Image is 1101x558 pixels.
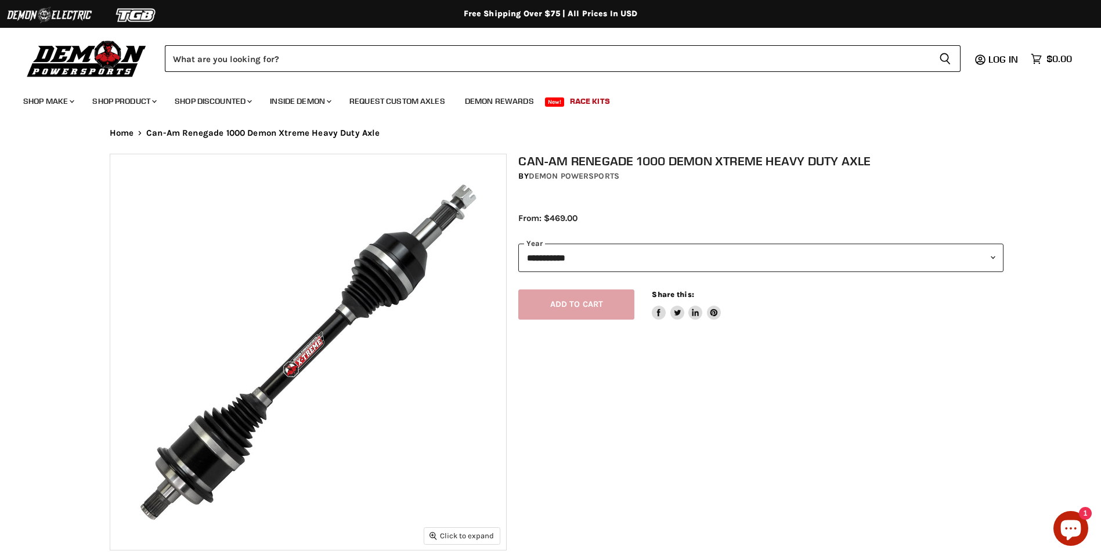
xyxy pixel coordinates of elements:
[166,89,259,113] a: Shop Discounted
[15,89,81,113] a: Shop Make
[86,128,1015,138] nav: Breadcrumbs
[652,289,721,320] aside: Share this:
[146,128,380,138] span: Can-Am Renegade 1000 Demon Xtreme Heavy Duty Axle
[6,4,93,26] img: Demon Electric Logo 2
[261,89,338,113] a: Inside Demon
[518,213,577,223] span: From: $469.00
[456,89,543,113] a: Demon Rewards
[561,89,619,113] a: Race Kits
[15,85,1069,113] ul: Main menu
[988,53,1018,65] span: Log in
[518,154,1003,168] h1: Can-Am Renegade 1000 Demon Xtreme Heavy Duty Axle
[341,89,454,113] a: Request Custom Axles
[1050,511,1092,549] inbox-online-store-chat: Shopify online store chat
[165,45,961,72] form: Product
[518,170,1003,183] div: by
[23,38,150,79] img: Demon Powersports
[84,89,164,113] a: Shop Product
[165,45,930,72] input: Search
[1025,50,1078,67] a: $0.00
[110,154,506,550] img: IMAGE
[518,244,1003,272] select: year
[93,4,180,26] img: TGB Logo 2
[983,54,1025,64] a: Log in
[110,128,134,138] a: Home
[545,97,565,107] span: New!
[930,45,961,72] button: Search
[429,531,494,540] span: Click to expand
[1046,53,1072,64] span: $0.00
[424,528,500,543] button: Click to expand
[529,171,619,181] a: Demon Powersports
[652,290,694,299] span: Share this:
[86,9,1015,19] div: Free Shipping Over $75 | All Prices In USD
